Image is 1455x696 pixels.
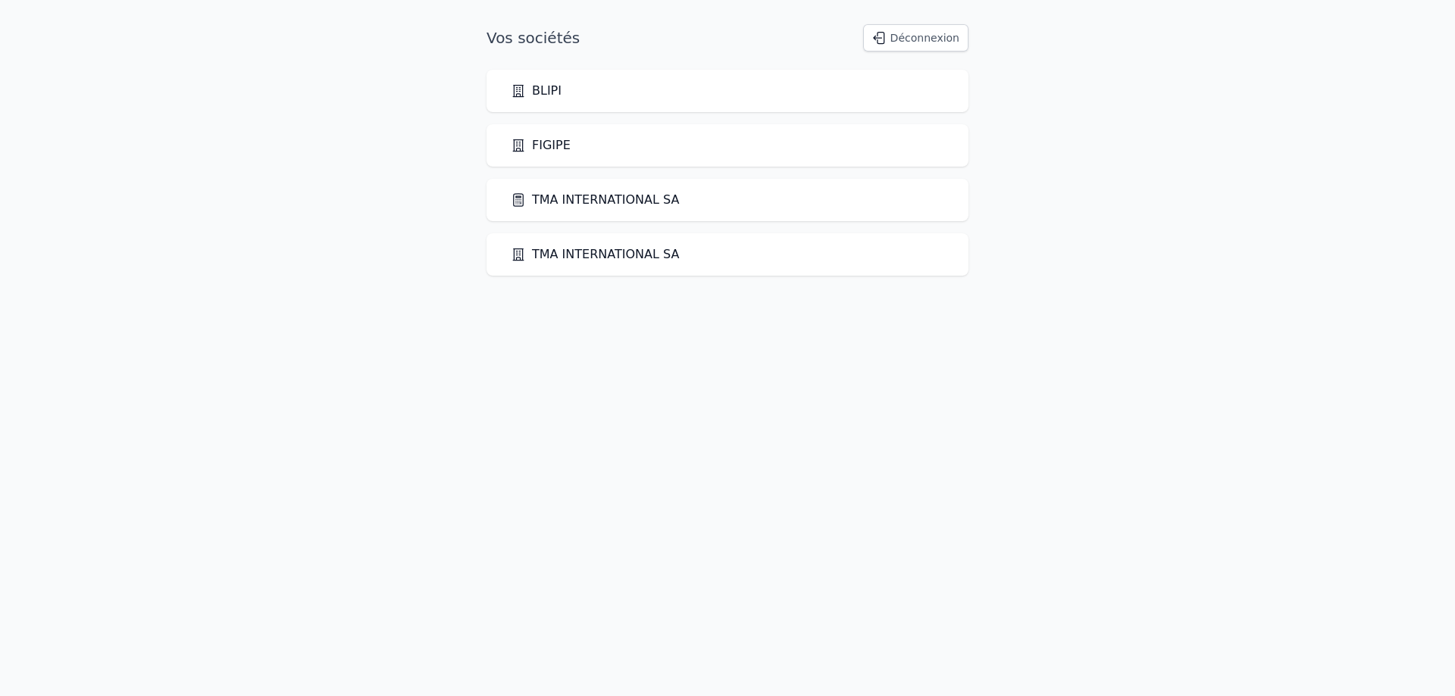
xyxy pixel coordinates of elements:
[511,82,562,100] a: BLIPI
[511,245,679,264] a: TMA INTERNATIONAL SA
[487,27,580,48] h1: Vos sociétés
[511,191,679,209] a: TMA INTERNATIONAL SA
[511,136,571,154] a: FIGIPE
[863,24,968,51] button: Déconnexion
